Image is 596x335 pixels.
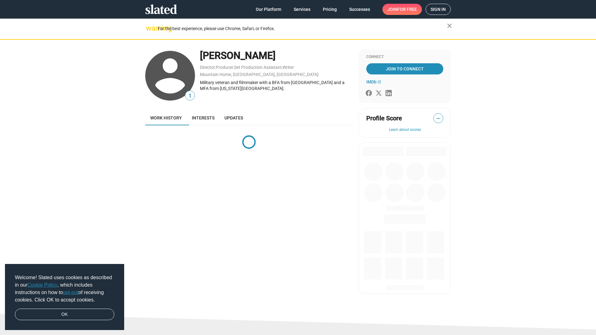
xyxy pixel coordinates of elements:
div: For the best experience, please use Chrome, Safari, or Firefox. [158,25,447,33]
a: Pricing [318,4,342,15]
a: Sign in [426,4,451,15]
span: , [233,66,234,69]
div: cookieconsent [5,264,124,330]
span: Sign in [431,4,446,15]
div: [PERSON_NAME] [200,49,353,62]
span: Pricing [323,4,337,15]
span: Interests [192,115,214,120]
span: Services [294,4,310,15]
mat-icon: open_in_new [377,80,381,84]
span: 1 [185,92,195,100]
a: Services [289,4,315,15]
a: Director [200,65,215,70]
a: Producer [216,65,233,70]
span: Work history [150,115,182,120]
mat-icon: warning [146,25,153,32]
span: Join To Connect [368,63,442,74]
a: Set Production Assistant [234,65,282,70]
div: Connect [366,55,443,60]
a: Successes [344,4,375,15]
a: Interests [187,110,219,125]
span: IMDb [366,79,377,84]
a: Writer [282,65,294,70]
a: Join To Connect [366,63,443,74]
span: Join [387,4,417,15]
span: , [215,66,216,69]
span: Our Platform [256,4,281,15]
button: Learn about scores [366,127,443,132]
span: Successes [349,4,370,15]
a: dismiss cookie message [15,309,114,320]
a: IMDb [366,79,381,84]
mat-icon: close [446,22,453,29]
a: opt-out [63,290,79,295]
a: Work history [145,110,187,125]
a: Cookie Policy [27,282,57,288]
a: Joinfor free [382,4,422,15]
span: for free [397,4,417,15]
span: Updates [224,115,243,120]
span: Profile Score [366,114,402,123]
a: Updates [219,110,248,125]
a: Mountain Home, [GEOGRAPHIC_DATA], [GEOGRAPHIC_DATA] [200,72,318,77]
div: Military veteran and filmmaker with a BFA from [GEOGRAPHIC_DATA] and a MFA from [US_STATE][GEOGRA... [200,80,353,91]
span: Welcome! Slated uses cookies as described in our , which includes instructions on how to of recei... [15,274,114,304]
a: Our Platform [251,4,286,15]
span: — [434,114,443,123]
